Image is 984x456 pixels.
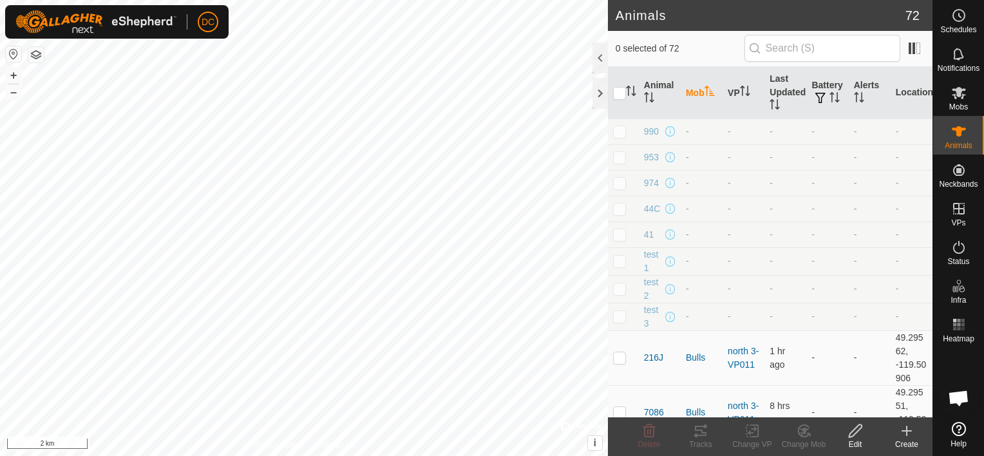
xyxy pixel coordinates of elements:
div: Bulls [686,406,717,419]
td: - [806,144,848,170]
span: 216J [644,351,663,365]
td: - [891,144,932,170]
td: - [891,247,932,275]
a: Privacy Policy [253,439,301,451]
div: - [686,151,717,164]
span: Animals [945,142,972,149]
span: - [770,126,773,137]
a: north 3-VP011 [728,346,759,370]
td: - [849,196,891,222]
span: 0 selected of 72 [616,42,744,55]
div: Change VP [726,439,778,450]
span: - [770,178,773,188]
a: north 3-VP011 [728,401,759,424]
td: - [806,303,848,330]
button: Map Layers [28,47,44,62]
p-sorticon: Activate to sort [770,101,780,111]
div: - [686,254,717,268]
td: - [806,222,848,247]
th: Location [891,67,932,119]
div: Edit [829,439,881,450]
td: - [891,222,932,247]
button: Reset Map [6,46,21,62]
td: - [891,119,932,144]
div: Bulls [686,351,717,365]
span: 26 Sept 2025, 7:24 am [770,346,785,370]
span: - [770,311,773,321]
td: - [891,196,932,222]
span: Mobs [949,103,968,111]
td: - [849,119,891,144]
app-display-virtual-paddock-transition: - [728,256,731,266]
div: - [686,310,717,323]
button: + [6,68,21,83]
span: DC [202,15,214,29]
span: test3 [644,303,663,330]
th: Battery [806,67,848,119]
th: Mob [681,67,723,119]
td: - [806,247,848,275]
div: Open chat [940,379,978,417]
span: 26 Sept 2025, 12:06 am [770,401,790,424]
td: 49.29562, -119.50906 [891,330,932,385]
span: VPs [951,219,965,227]
div: Tracks [675,439,726,450]
span: - [770,256,773,266]
td: - [849,170,891,196]
div: - [686,202,717,216]
p-sorticon: Activate to sort [644,94,654,104]
span: 953 [644,151,659,164]
app-display-virtual-paddock-transition: - [728,311,731,321]
p-sorticon: Activate to sort [740,88,750,98]
app-display-virtual-paddock-transition: - [728,126,731,137]
input: Search (S) [744,35,900,62]
td: 49.29551, -119.50941 [891,385,932,440]
span: Help [951,440,967,448]
p-sorticon: Activate to sort [626,88,636,98]
button: i [588,436,602,450]
span: 990 [644,125,659,138]
div: - [686,125,717,138]
p-sorticon: Activate to sort [705,88,715,98]
td: - [849,385,891,440]
span: - [770,152,773,162]
span: Infra [951,296,966,304]
td: - [849,144,891,170]
span: 41 [644,228,654,242]
span: 44C [644,202,661,216]
td: - [806,275,848,303]
a: Contact Us [317,439,355,451]
span: 974 [644,176,659,190]
app-display-virtual-paddock-transition: - [728,283,731,294]
app-display-virtual-paddock-transition: - [728,204,731,214]
div: Change Mob [778,439,829,450]
th: Last Updated [764,67,806,119]
td: - [806,385,848,440]
div: Create [881,439,932,450]
span: Delete [638,440,661,449]
span: - [770,204,773,214]
th: Animal [639,67,681,119]
span: Status [947,258,969,265]
app-display-virtual-paddock-transition: - [728,229,731,240]
span: Notifications [938,64,979,72]
span: Neckbands [939,180,978,188]
td: - [891,275,932,303]
td: - [849,275,891,303]
td: - [849,330,891,385]
span: 72 [905,6,920,25]
td: - [806,170,848,196]
span: test2 [644,276,663,303]
th: Alerts [849,67,891,119]
div: - [686,228,717,242]
span: i [594,437,596,448]
span: Heatmap [943,335,974,343]
span: - [770,229,773,240]
span: 7086 [644,406,664,419]
div: - [686,282,717,296]
td: - [806,196,848,222]
img: Gallagher Logo [15,10,176,33]
span: - [770,283,773,294]
td: - [849,247,891,275]
a: Help [933,417,984,453]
